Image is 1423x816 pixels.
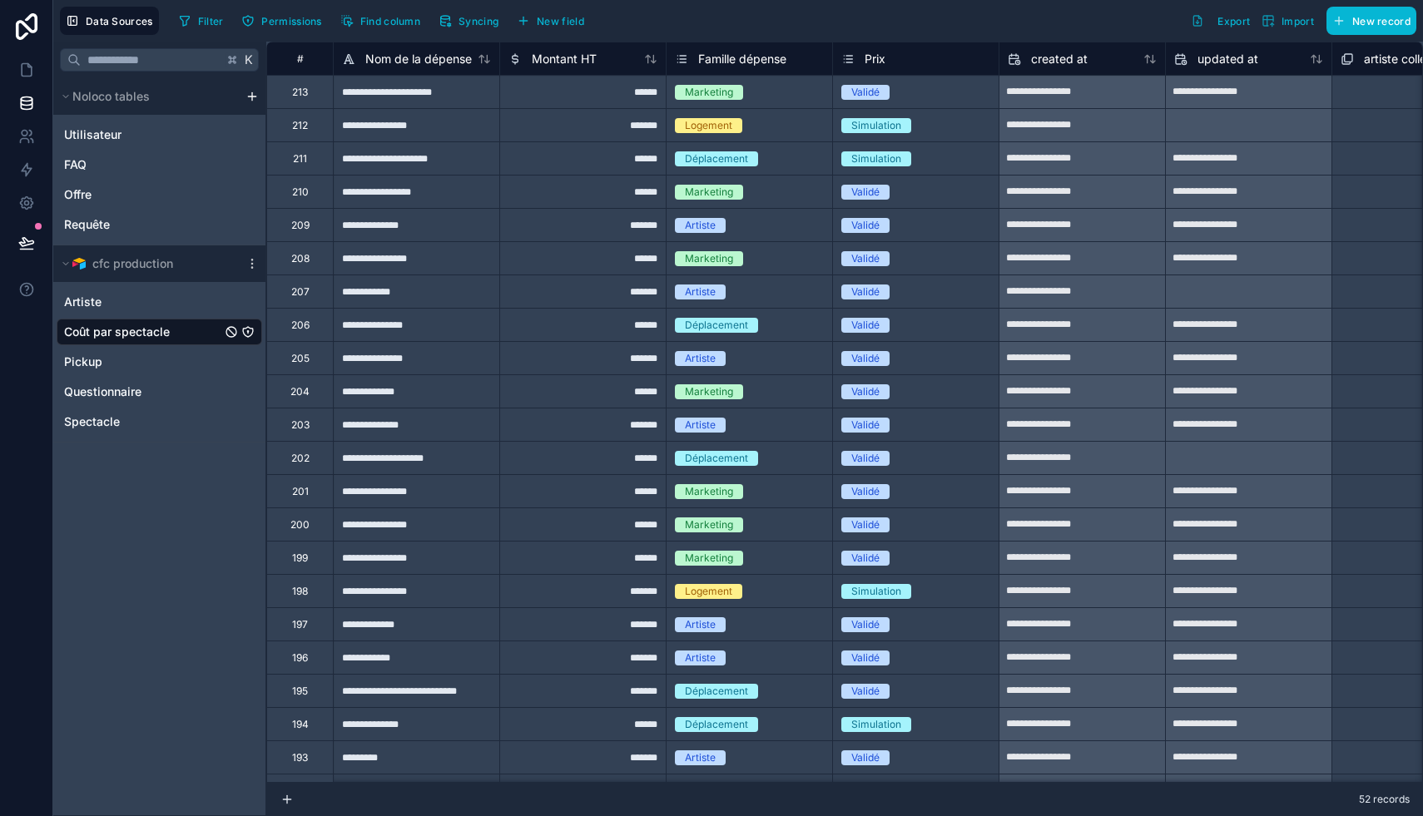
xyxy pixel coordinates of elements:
[291,319,310,332] div: 206
[335,8,426,33] button: Find column
[851,750,880,765] div: Validé
[243,54,255,66] span: K
[292,618,308,631] div: 197
[851,251,880,266] div: Validé
[290,385,310,398] div: 204
[685,684,748,699] div: Déplacement
[1256,7,1320,35] button: Import
[685,650,716,665] div: Artiste
[236,8,327,33] button: Permissions
[291,452,310,465] div: 202
[851,384,880,399] div: Validé
[685,584,732,599] div: Logement
[851,151,901,166] div: Simulation
[293,152,307,166] div: 211
[433,8,511,33] a: Syncing
[851,451,880,466] div: Validé
[292,651,308,665] div: 196
[236,8,334,33] a: Permissions
[851,185,880,200] div: Validé
[851,218,880,233] div: Validé
[851,284,880,299] div: Validé
[511,8,590,33] button: New field
[851,650,880,665] div: Validé
[685,451,748,466] div: Déplacement
[291,418,310,432] div: 203
[291,285,310,299] div: 207
[172,8,230,33] button: Filter
[532,51,597,67] span: Montant HT
[1197,51,1258,67] span: updated at
[685,318,748,333] div: Déplacement
[292,185,309,199] div: 210
[685,118,732,133] div: Logement
[851,85,880,100] div: Validé
[685,617,716,632] div: Artiste
[685,218,716,233] div: Artiste
[292,685,308,698] div: 195
[537,15,584,27] span: New field
[685,717,748,732] div: Déplacement
[1031,51,1088,67] span: created at
[851,617,880,632] div: Validé
[1185,7,1256,35] button: Export
[459,15,498,27] span: Syncing
[198,15,224,27] span: Filter
[851,484,880,499] div: Validé
[1352,15,1411,27] span: New record
[261,15,321,27] span: Permissions
[851,118,901,133] div: Simulation
[292,585,308,598] div: 198
[685,750,716,765] div: Artiste
[685,517,733,532] div: Marketing
[1359,793,1410,806] span: 52 records
[292,485,309,498] div: 201
[685,185,733,200] div: Marketing
[851,318,880,333] div: Validé
[685,384,733,399] div: Marketing
[685,551,733,566] div: Marketing
[685,351,716,366] div: Artiste
[360,15,420,27] span: Find column
[86,15,153,27] span: Data Sources
[292,751,308,764] div: 193
[685,418,716,433] div: Artiste
[851,717,901,732] div: Simulation
[292,119,308,132] div: 212
[685,85,733,100] div: Marketing
[291,352,310,365] div: 205
[851,418,880,433] div: Validé
[851,351,880,366] div: Validé
[1320,7,1416,35] a: New record
[292,718,309,731] div: 194
[292,86,308,99] div: 213
[292,551,308,565] div: 199
[280,52,320,65] div: #
[851,551,880,566] div: Validé
[1217,15,1250,27] span: Export
[291,219,310,232] div: 209
[685,151,748,166] div: Déplacement
[1326,7,1416,35] button: New record
[60,7,159,35] button: Data Sources
[698,51,786,67] span: Famille dépense
[851,517,880,532] div: Validé
[685,484,733,499] div: Marketing
[290,518,310,532] div: 200
[433,8,504,33] button: Syncing
[865,51,885,67] span: Prix
[851,584,901,599] div: Simulation
[851,684,880,699] div: Validé
[1282,15,1314,27] span: Import
[685,251,733,266] div: Marketing
[291,252,310,265] div: 208
[685,284,716,299] div: Artiste
[365,51,472,67] span: Nom de la dépense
